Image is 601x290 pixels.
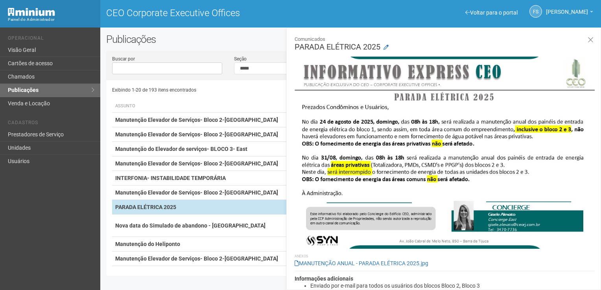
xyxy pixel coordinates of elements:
[234,55,247,62] label: Seção
[8,16,94,23] div: Painel do Administrador
[546,1,588,15] span: Fabiana Silva
[295,57,595,248] img: MANUTEN%C3%87%C3%83O%20ANUAL%20-%20PARADA%20EL%C3%89TRICA%202025.jpg
[106,8,345,18] h1: CEO Corporate Executive Offices
[465,9,518,16] a: Voltar para o portal
[295,260,428,266] a: MANUTENÇÃO ANUAL - PARADA ELÉTRICA 2025.jpg
[115,241,180,247] strong: Manutenção do Heliponto
[112,84,352,96] div: Exibindo 1-20 de 193 itens encontrados
[310,282,595,289] li: Enviado por e-mail para todos os usuários dos blocos Bloco 2, Bloco 3
[106,33,303,45] h2: Publicações
[8,35,94,44] li: Operacional
[295,275,353,282] strong: Informações adicionais
[112,55,135,62] label: Buscar por
[115,131,278,138] strong: Manutenção Elevador de Serviços- Bloco 2-[GEOGRAPHIC_DATA]
[115,160,278,167] strong: Manutenção Elevador de Serviços- Bloco 2-[GEOGRAPHIC_DATA]
[115,255,278,262] strong: Manutenção Elevador de Serviços- Bloco 2-[GEOGRAPHIC_DATA]
[112,100,290,113] th: Assunto
[115,175,226,181] strong: INTERFONIA- INSTABILIDADE TEMPORÁRIA
[529,5,542,18] a: FS
[546,10,593,16] a: [PERSON_NAME]
[295,36,595,51] h3: PARADA ELÉTRICA 2025
[115,146,247,152] strong: Manutenção do Elevador de serviços- BLOCO 3- East
[115,189,278,196] strong: Manutenção Elevador de Serviços- Bloco 2-[GEOGRAPHIC_DATA]
[115,204,176,210] strong: PARADA ELÉTRICA 2025
[295,253,595,260] li: Anexos
[8,8,55,16] img: Minium
[115,117,278,123] strong: Manutenção Elevador de Serviços- Bloco 2-[GEOGRAPHIC_DATA]
[8,120,94,128] li: Cadastros
[295,36,595,43] small: Comunicados
[383,44,389,51] a: Modificar
[115,222,265,229] strong: Nova data do Simulado de abandono - [GEOGRAPHIC_DATA]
